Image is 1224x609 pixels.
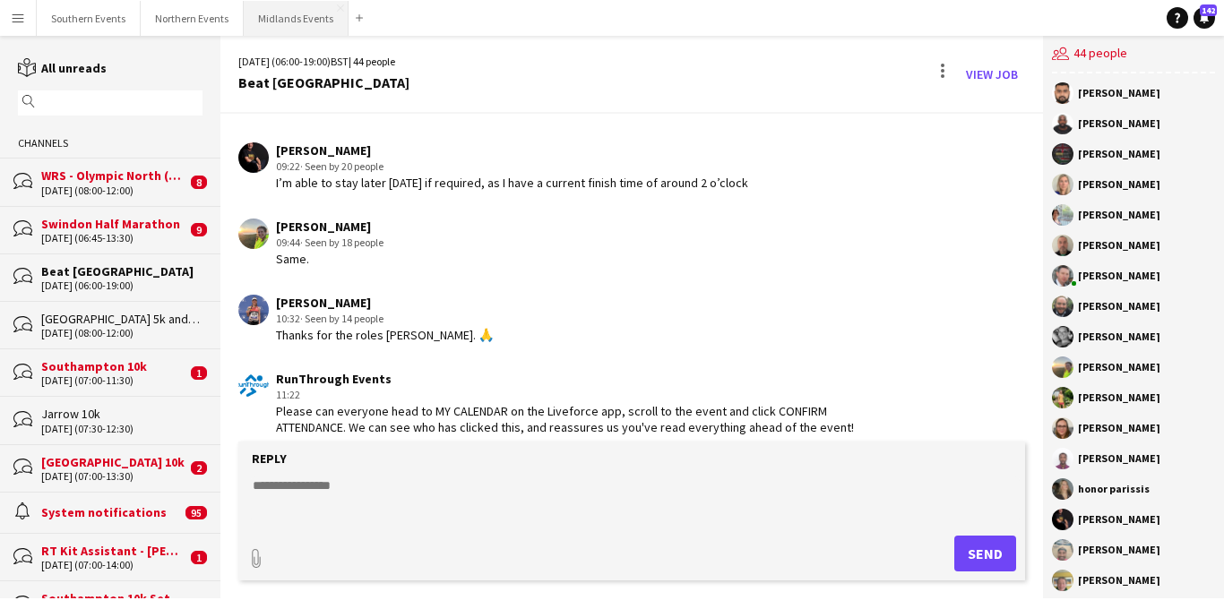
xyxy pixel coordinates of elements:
[37,1,141,36] button: Southern Events
[1052,36,1215,73] div: 44 people
[1078,392,1160,403] div: [PERSON_NAME]
[276,371,897,387] div: RunThrough Events
[41,263,203,279] div: Beat [GEOGRAPHIC_DATA]
[41,504,181,520] div: System notifications
[238,74,409,90] div: Beat [GEOGRAPHIC_DATA]
[276,159,748,175] div: 09:22
[238,54,409,70] div: [DATE] (06:00-19:00) | 44 people
[300,236,384,249] span: · Seen by 18 people
[252,450,287,467] label: Reply
[1078,484,1150,494] div: honor parissis
[276,142,748,159] div: [PERSON_NAME]
[954,536,1016,571] button: Send
[276,387,897,403] div: 11:22
[41,454,186,470] div: [GEOGRAPHIC_DATA] 10k
[1078,331,1160,342] div: [PERSON_NAME]
[276,295,494,311] div: [PERSON_NAME]
[244,1,349,36] button: Midlands Events
[41,167,186,184] div: WRS - Olympic North (Women Only)
[1078,210,1160,220] div: [PERSON_NAME]
[1078,453,1160,464] div: [PERSON_NAME]
[276,175,748,191] div: I’m able to stay later [DATE] if required, as I have a current finish time of around 2 o’clock
[1078,240,1160,251] div: [PERSON_NAME]
[191,461,207,475] span: 2
[959,60,1025,89] a: View Job
[191,551,207,564] span: 1
[41,279,203,292] div: [DATE] (06:00-19:00)
[1078,118,1160,129] div: [PERSON_NAME]
[41,184,186,197] div: [DATE] (08:00-12:00)
[1078,149,1160,159] div: [PERSON_NAME]
[276,311,494,327] div: 10:32
[1078,301,1160,312] div: [PERSON_NAME]
[300,312,384,325] span: · Seen by 14 people
[276,403,897,435] div: Please can everyone head to MY CALENDAR on the Liveforce app, scroll to the event and click CONFI...
[41,470,186,483] div: [DATE] (07:00-13:30)
[276,235,384,251] div: 09:44
[41,232,186,244] div: [DATE] (06:45-13:30)
[1078,362,1160,373] div: [PERSON_NAME]
[191,366,207,380] span: 1
[1078,575,1160,586] div: [PERSON_NAME]
[1078,179,1160,190] div: [PERSON_NAME]
[41,311,203,327] div: [GEOGRAPHIC_DATA] 5k and 10k
[300,159,384,173] span: · Seen by 20 people
[331,55,349,68] span: BST
[276,327,494,343] div: Thanks for the roles [PERSON_NAME]. 🙏
[41,358,186,374] div: Southampton 10k
[41,590,186,606] div: Southampton 10k Set up
[1078,545,1160,555] div: [PERSON_NAME]
[1078,423,1160,433] div: [PERSON_NAME]
[185,506,207,519] span: 95
[41,423,203,435] div: [DATE] (07:30-12:30)
[41,543,186,559] div: RT Kit Assistant - [PERSON_NAME]
[41,216,186,232] div: Swindon Half Marathon
[276,219,384,235] div: [PERSON_NAME]
[41,327,203,339] div: [DATE] (08:00-12:00)
[41,406,203,422] div: Jarrow 10k
[141,1,244,36] button: Northern Events
[41,559,186,571] div: [DATE] (07:00-14:00)
[1078,88,1160,99] div: [PERSON_NAME]
[1194,7,1215,29] a: 142
[1078,514,1160,525] div: [PERSON_NAME]
[18,60,107,76] a: All unreads
[1200,4,1217,16] span: 142
[191,223,207,236] span: 9
[191,176,207,189] span: 8
[1078,270,1160,281] div: [PERSON_NAME]
[276,251,384,267] div: Same.
[41,374,186,387] div: [DATE] (07:00-11:30)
